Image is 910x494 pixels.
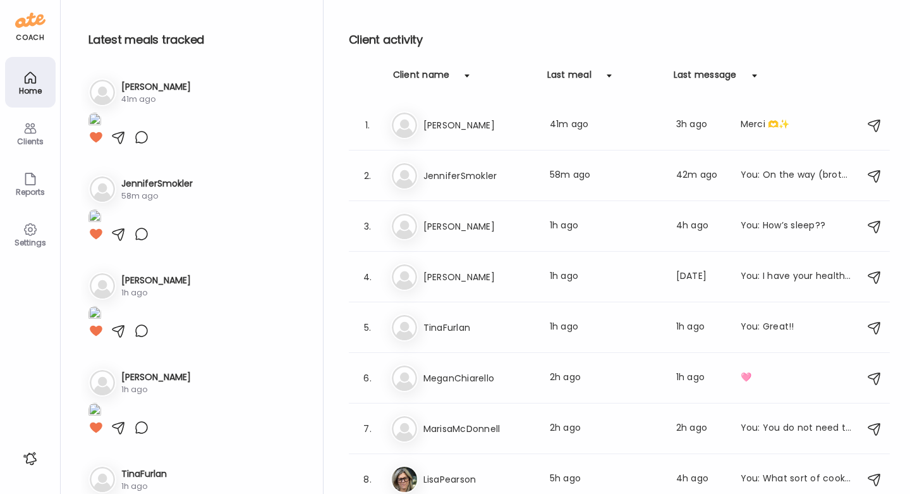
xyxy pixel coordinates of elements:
div: 5h ago [550,472,661,487]
img: bg-avatar-default.svg [90,370,115,395]
div: 1h ago [121,287,191,299]
div: 4h ago [676,472,725,487]
div: 1h ago [550,219,661,234]
div: 1h ago [676,320,725,335]
div: 1. [360,118,375,133]
div: You: Great!! [741,320,852,335]
div: 8. [360,472,375,487]
img: bg-avatar-default.svg [392,214,417,239]
h3: [PERSON_NAME] [423,118,535,133]
img: bg-avatar-default.svg [392,163,417,188]
h3: [PERSON_NAME] [121,80,191,94]
h3: [PERSON_NAME] [121,371,191,384]
img: bg-avatar-default.svg [392,315,417,340]
div: Clients [8,137,53,145]
h3: LisaPearson [423,472,535,487]
div: Last meal [547,68,591,89]
div: 3h ago [676,118,725,133]
div: 2. [360,168,375,183]
div: 1h ago [676,371,725,386]
img: images%2F7tqOnAtTK7MOjCpOmxfJC0jgwpn1%2FyOrew1J9wIlzIApQi64S%2FIWDlJQlMJi11QOaTC5V9_1080 [88,209,101,226]
h3: MeganChiarello [423,371,535,386]
div: 4. [360,269,375,285]
img: bg-avatar-default.svg [392,366,417,391]
img: bg-avatar-default.svg [90,273,115,299]
div: 1h ago [121,384,191,395]
div: coach [16,32,44,43]
h3: JenniferSmokler [121,177,193,190]
div: [DATE] [676,269,725,285]
h3: TinaFurlan [423,320,535,335]
h3: [PERSON_NAME] [423,219,535,234]
div: 🩷 [741,371,852,386]
img: bg-avatar-default.svg [90,176,115,202]
div: 2h ago [550,371,661,386]
img: bg-avatar-default.svg [90,467,115,492]
div: 1h ago [550,269,661,285]
div: You: On the way (broth or jerky) but if you can hold off till veg/hummus then do that [741,168,852,183]
div: 3. [360,219,375,234]
div: You: How’s sleep?? [741,219,852,234]
img: bg-avatar-default.svg [392,264,417,290]
div: 2h ago [676,421,725,436]
div: 4h ago [676,219,725,234]
div: Settings [8,238,53,247]
div: 5. [360,320,375,335]
h2: Client activity [349,30,890,49]
img: bg-avatar-default.svg [392,416,417,442]
img: bg-avatar-default.svg [90,80,115,105]
h3: JenniferSmokler [423,168,535,183]
img: avatars%2FbUrgtA3XTUShCiBOKnBX2hDKMVn2 [392,467,417,492]
div: 41m ago [550,118,661,133]
img: images%2FkN3J0EnTucPcgcajwcVFKyNy9JT2%2FPzjV8NpPoxBaD8Q3Z8yZ%2FmydCuIGxBFQfIl0rlXnS_1080 [88,306,101,323]
div: 7. [360,421,375,436]
div: Home [8,87,53,95]
img: ate [15,10,45,30]
div: 6. [360,371,375,386]
div: 58m ago [550,168,661,183]
h3: [PERSON_NAME] [423,269,535,285]
h2: Latest meals tracked [88,30,303,49]
div: 1h ago [550,320,661,335]
div: 42m ago [676,168,725,183]
div: 2h ago [550,421,661,436]
h3: [PERSON_NAME] [121,274,191,287]
h3: MarisaMcDonnell [423,421,535,436]
div: Last message [674,68,737,89]
div: Client name [393,68,450,89]
div: You: You do not need to eat 3-4 times per day- it is different for everyone but yes, focus on pro... [741,421,852,436]
div: 58m ago [121,190,193,202]
div: You: What sort of cooking course?? [741,472,852,487]
img: bg-avatar-default.svg [392,113,417,138]
h3: TinaFurlan [121,467,167,481]
img: images%2Ft0EnwwffnOcB3duC6sqD6H8N0873%2FtRkd0oLyUYiRfDWDQegF%2Fqj53XfXw4zouFyvW4YNX_1080 [88,113,101,130]
div: 1h ago [121,481,167,492]
div: 41m ago [121,94,191,105]
div: Reports [8,188,53,196]
div: Merci 🫶✨ [741,118,852,133]
div: You: I have your health form- we will go through your day to day on the call but if you’d like to... [741,269,852,285]
img: images%2FB9C5OHiDMzMz8ixkSG6FTOxML5f2%2F2eFfY9vqmorSHRm6Pn02%2FNqwjMm7dBVr1U2RJP24S_1080 [88,403,101,420]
